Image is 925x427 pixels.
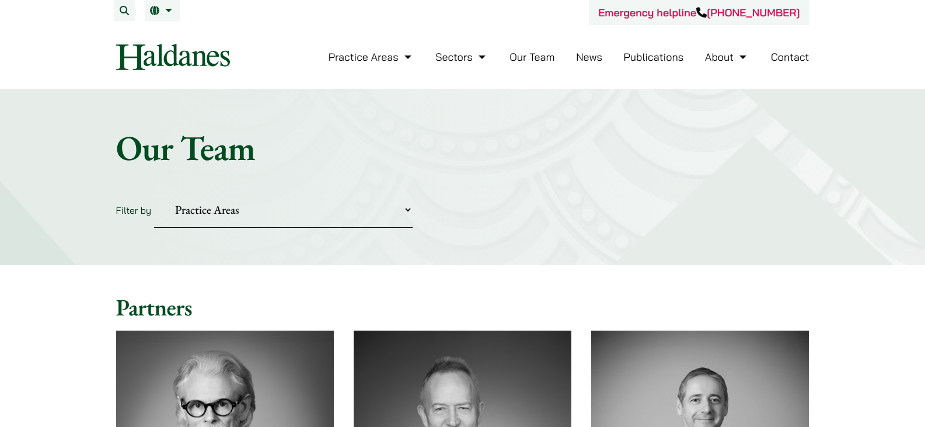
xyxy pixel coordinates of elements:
img: Logo of Haldanes [116,44,230,70]
a: Emergency helpline[PHONE_NUMBER] [598,6,800,19]
a: Practice Areas [329,50,414,64]
a: About [705,50,749,64]
a: News [576,50,602,64]
a: Our Team [509,50,554,64]
a: EN [150,6,175,15]
h1: Our Team [116,127,809,169]
h2: Partners [116,293,809,321]
label: Filter by [116,204,152,216]
a: Sectors [435,50,488,64]
a: Publications [624,50,684,64]
a: Contact [771,50,809,64]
